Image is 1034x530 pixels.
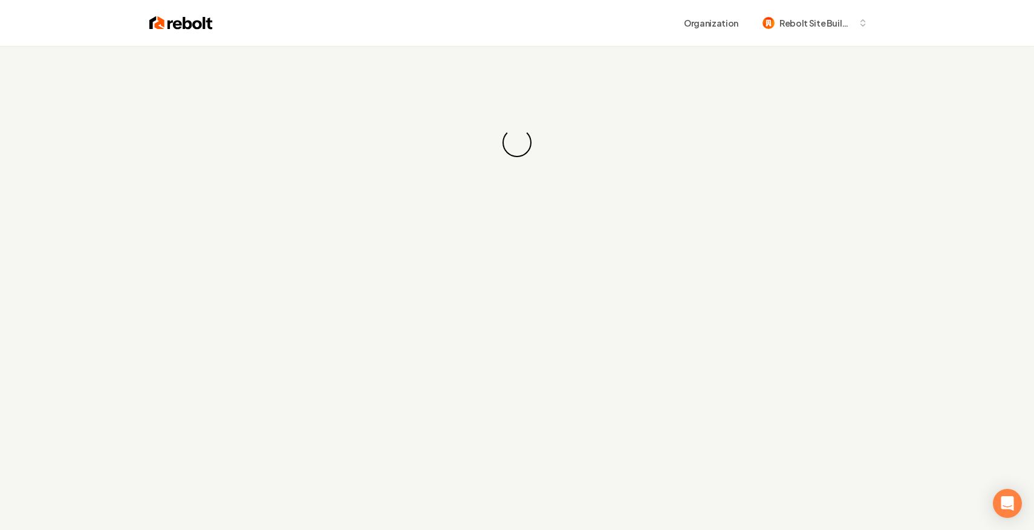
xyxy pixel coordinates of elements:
[762,17,775,29] img: Rebolt Site Builder
[149,15,213,31] img: Rebolt Logo
[993,489,1022,518] div: Open Intercom Messenger
[677,12,746,34] button: Organization
[779,17,853,30] span: Rebolt Site Builder
[498,123,536,161] div: Loading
